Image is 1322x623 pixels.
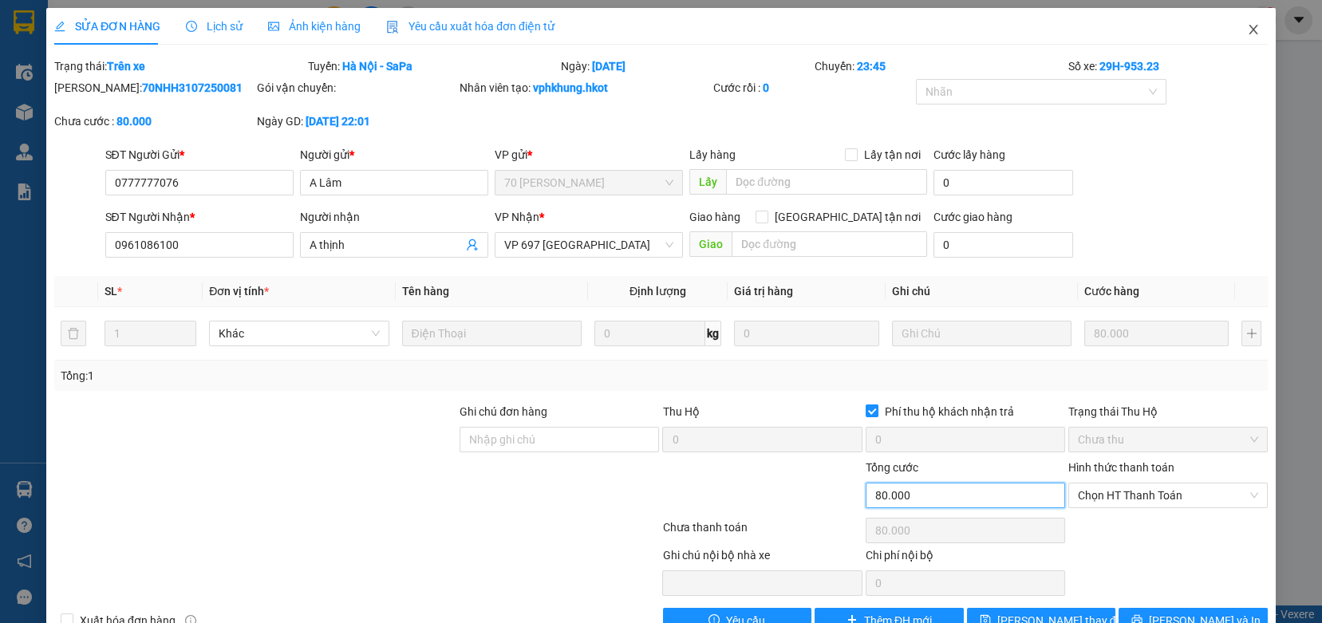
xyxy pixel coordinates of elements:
input: VD: Bàn, Ghế [402,321,582,346]
div: Tuyến: [306,57,560,75]
span: close [1247,23,1260,36]
div: Chưa cước : [54,112,254,130]
span: Giao hàng [689,211,740,223]
div: Chuyến: [813,57,1067,75]
div: VP gửi [495,146,683,164]
span: edit [54,21,65,32]
label: Hình thức thanh toán [1068,461,1174,474]
span: 70 Nguyễn Hữu Huân [504,171,673,195]
span: kg [705,321,721,346]
b: 0 [763,81,769,94]
span: [GEOGRAPHIC_DATA] tận nơi [768,208,927,226]
div: Số xe: [1067,57,1269,75]
b: vphkhung.hkot [533,81,608,94]
b: 70NHH3107250081 [142,81,243,94]
b: [DATE] [592,60,625,73]
div: Ngày: [559,57,813,75]
input: Ghi chú đơn hàng [460,427,659,452]
input: Cước giao hàng [933,232,1073,258]
b: Trên xe [107,60,145,73]
div: Trạng thái Thu Hộ [1068,403,1268,420]
span: Ảnh kiện hàng [268,20,361,33]
span: Tổng cước [866,461,918,474]
span: Lấy tận nơi [858,146,927,164]
button: Close [1231,8,1276,53]
span: SỬA ĐƠN HÀNG [54,20,160,33]
div: Trạng thái: [53,57,306,75]
label: Cước giao hàng [933,211,1012,223]
span: user-add [466,239,479,251]
span: Giao [689,231,732,257]
input: Cước lấy hàng [933,170,1073,195]
button: delete [61,321,86,346]
div: Tổng: 1 [61,367,511,384]
b: [DATE] 22:01 [306,115,370,128]
b: Hà Nội - SaPa [342,60,412,73]
label: Ghi chú đơn hàng [460,405,547,418]
span: Chọn HT Thanh Toán [1078,483,1258,507]
div: Nhân viên tạo: [460,79,710,97]
span: Thu Hộ [662,405,699,418]
div: SĐT Người Nhận [105,208,294,226]
input: 0 [1084,321,1229,346]
span: clock-circle [186,21,197,32]
span: Cước hàng [1084,285,1139,298]
input: 0 [734,321,878,346]
span: Khác [219,321,379,345]
span: Chưa thu [1078,428,1258,451]
input: Dọc đường [732,231,926,257]
div: [PERSON_NAME]: [54,79,254,97]
span: Đơn vị tính [209,285,269,298]
span: SL [105,285,117,298]
input: Dọc đường [726,169,926,195]
button: plus [1241,321,1261,346]
span: picture [268,21,279,32]
span: VP 697 Điện Biên Phủ [504,233,673,257]
th: Ghi chú [886,276,1078,307]
span: VP Nhận [495,211,539,223]
label: Cước lấy hàng [933,148,1005,161]
div: Gói vận chuyển: [257,79,456,97]
div: SĐT Người Gửi [105,146,294,164]
div: Ngày GD: [257,112,456,130]
div: Chưa thanh toán [661,519,864,546]
div: Người nhận [300,208,488,226]
input: Ghi Chú [892,321,1071,346]
div: Ghi chú nội bộ nhà xe [662,546,862,570]
div: Cước rồi : [713,79,913,97]
span: Lấy [689,169,726,195]
span: Lấy hàng [689,148,736,161]
span: Định lượng [629,285,686,298]
b: 29H-953.23 [1099,60,1159,73]
div: Người gửi [300,146,488,164]
span: Phí thu hộ khách nhận trả [878,403,1020,420]
b: 23:45 [857,60,886,73]
span: Giá trị hàng [734,285,793,298]
span: Lịch sử [186,20,243,33]
div: Chi phí nội bộ [866,546,1065,570]
img: icon [386,21,399,34]
span: Tên hàng [402,285,449,298]
span: Yêu cầu xuất hóa đơn điện tử [386,20,554,33]
b: 80.000 [116,115,152,128]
